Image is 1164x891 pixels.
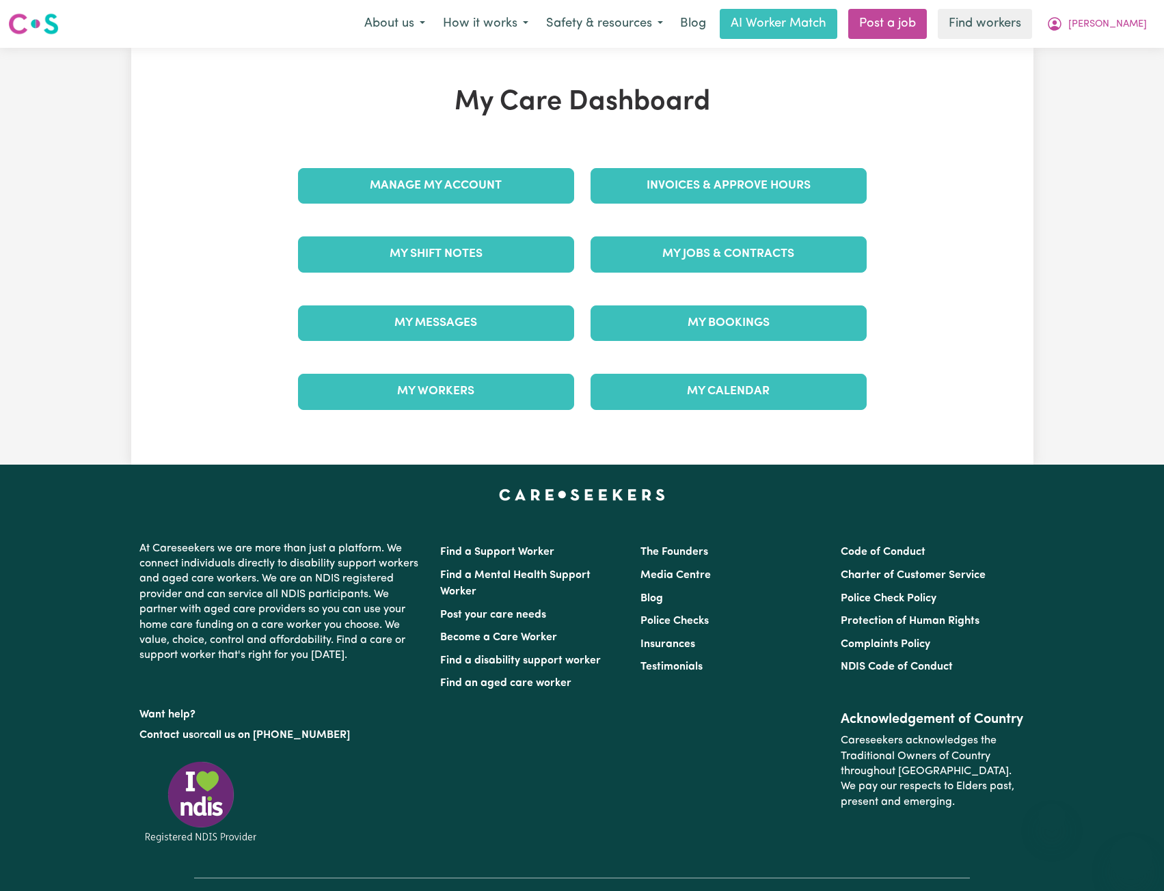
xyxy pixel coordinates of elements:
[841,728,1025,815] p: Careseekers acknowledges the Traditional Owners of Country throughout [GEOGRAPHIC_DATA]. We pay o...
[204,730,350,741] a: call us on [PHONE_NUMBER]
[440,609,546,620] a: Post your care needs
[841,547,925,558] a: Code of Conduct
[720,9,837,39] a: AI Worker Match
[591,236,867,272] a: My Jobs & Contracts
[640,639,695,650] a: Insurances
[640,661,703,672] a: Testimonials
[298,305,574,341] a: My Messages
[841,639,930,650] a: Complaints Policy
[672,9,714,39] a: Blog
[440,655,601,666] a: Find a disability support worker
[591,168,867,204] a: Invoices & Approve Hours
[8,8,59,40] a: Careseekers logo
[537,10,672,38] button: Safety & resources
[440,547,554,558] a: Find a Support Worker
[591,374,867,409] a: My Calendar
[139,730,193,741] a: Contact us
[841,593,936,604] a: Police Check Policy
[591,305,867,341] a: My Bookings
[440,678,571,689] a: Find an aged care worker
[290,86,875,119] h1: My Care Dashboard
[1109,836,1153,880] iframe: Button to launch messaging window
[841,661,953,672] a: NDIS Code of Conduct
[640,570,711,581] a: Media Centre
[640,593,663,604] a: Blog
[139,536,424,669] p: At Careseekers we are more than just a platform. We connect individuals directly to disability su...
[841,616,979,627] a: Protection of Human Rights
[139,722,424,748] p: or
[355,10,434,38] button: About us
[8,12,59,36] img: Careseekers logo
[298,374,574,409] a: My Workers
[848,9,927,39] a: Post a job
[298,236,574,272] a: My Shift Notes
[1038,10,1156,38] button: My Account
[1038,804,1066,831] iframe: Close message
[434,10,537,38] button: How it works
[440,632,557,643] a: Become a Care Worker
[938,9,1032,39] a: Find workers
[640,547,708,558] a: The Founders
[440,570,591,597] a: Find a Mental Health Support Worker
[499,489,665,500] a: Careseekers home page
[1068,17,1147,32] span: [PERSON_NAME]
[139,702,424,722] p: Want help?
[298,168,574,204] a: Manage My Account
[139,759,262,845] img: Registered NDIS provider
[841,711,1025,728] h2: Acknowledgement of Country
[640,616,709,627] a: Police Checks
[841,570,986,581] a: Charter of Customer Service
